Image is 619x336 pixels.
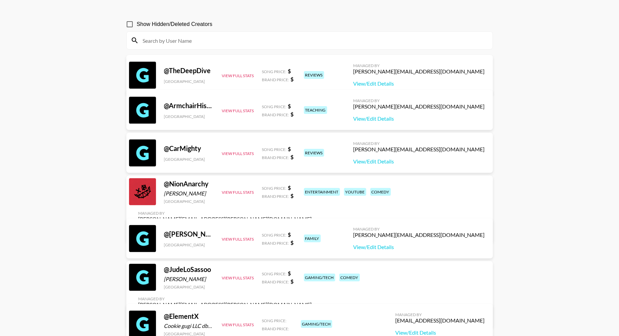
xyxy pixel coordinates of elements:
[138,211,312,216] div: Managed By
[164,276,214,282] div: [PERSON_NAME]
[262,69,287,74] span: Song Price:
[164,79,214,84] div: [GEOGRAPHIC_DATA]
[164,323,214,329] div: Cookie gugi LLC dba Element X
[164,242,214,247] div: [GEOGRAPHIC_DATA]
[222,190,254,195] button: View Full Stats
[164,199,214,204] div: [GEOGRAPHIC_DATA]
[396,317,485,324] div: [EMAIL_ADDRESS][DOMAIN_NAME]
[222,275,254,280] button: View Full Stats
[164,230,214,238] div: @ [PERSON_NAME]
[339,274,360,281] div: comedy
[353,141,485,146] div: Managed By
[164,190,214,197] div: [PERSON_NAME]
[304,274,335,281] div: gaming/tech
[304,106,327,114] div: teaching
[138,301,312,308] div: [PERSON_NAME][EMAIL_ADDRESS][PERSON_NAME][DOMAIN_NAME]
[353,226,485,232] div: Managed By
[262,326,289,331] span: Brand Price:
[353,80,485,87] a: View/Edit Details
[262,112,289,117] span: Brand Price:
[222,73,254,78] button: View Full Stats
[344,188,366,196] div: youtube
[164,312,214,320] div: @ ElementX
[138,216,312,222] div: [PERSON_NAME][EMAIL_ADDRESS][PERSON_NAME][DOMAIN_NAME]
[262,155,289,160] span: Brand Price:
[262,147,287,152] span: Song Price:
[353,158,485,165] a: View/Edit Details
[262,241,289,246] span: Brand Price:
[262,77,289,82] span: Brand Price:
[164,180,214,188] div: @ NionAnarchy
[262,318,287,323] span: Song Price:
[262,279,289,284] span: Brand Price:
[304,188,340,196] div: entertainment
[164,114,214,119] div: [GEOGRAPHIC_DATA]
[288,103,291,109] strong: $
[291,76,294,82] strong: $
[222,108,254,113] button: View Full Stats
[137,20,213,28] span: Show Hidden/Deleted Creators
[222,322,254,327] button: View Full Stats
[291,239,294,246] strong: $
[353,146,485,153] div: [PERSON_NAME][EMAIL_ADDRESS][DOMAIN_NAME]
[138,296,312,301] div: Managed By
[164,157,214,162] div: [GEOGRAPHIC_DATA]
[288,68,291,74] strong: $
[288,270,291,276] strong: $
[370,188,391,196] div: comedy
[301,320,332,328] div: gaming/tech
[139,35,489,46] input: Search by User Name
[288,231,291,238] strong: $
[353,232,485,238] div: [PERSON_NAME][EMAIL_ADDRESS][DOMAIN_NAME]
[304,71,324,79] div: reviews
[291,192,294,199] strong: $
[353,115,485,122] a: View/Edit Details
[222,237,254,242] button: View Full Stats
[262,194,289,199] span: Brand Price:
[164,66,214,75] div: @ TheDeepDive
[353,103,485,110] div: [PERSON_NAME][EMAIL_ADDRESS][DOMAIN_NAME]
[353,98,485,103] div: Managed By
[288,184,291,191] strong: $
[262,271,287,276] span: Song Price:
[164,101,214,110] div: @ ArmchairHistorian
[304,149,324,157] div: reviews
[291,111,294,117] strong: $
[291,154,294,160] strong: $
[262,233,287,238] span: Song Price:
[353,68,485,75] div: [PERSON_NAME][EMAIL_ADDRESS][DOMAIN_NAME]
[164,144,214,153] div: @ CarMighty
[262,186,287,191] span: Song Price:
[262,104,287,109] span: Song Price:
[164,284,214,289] div: [GEOGRAPHIC_DATA]
[396,329,485,336] a: View/Edit Details
[353,244,485,250] a: View/Edit Details
[222,151,254,156] button: View Full Stats
[164,265,214,274] div: @ JudeLoSassoo
[353,63,485,68] div: Managed By
[288,146,291,152] strong: $
[396,312,485,317] div: Managed By
[304,235,321,242] div: family
[291,278,294,284] strong: $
